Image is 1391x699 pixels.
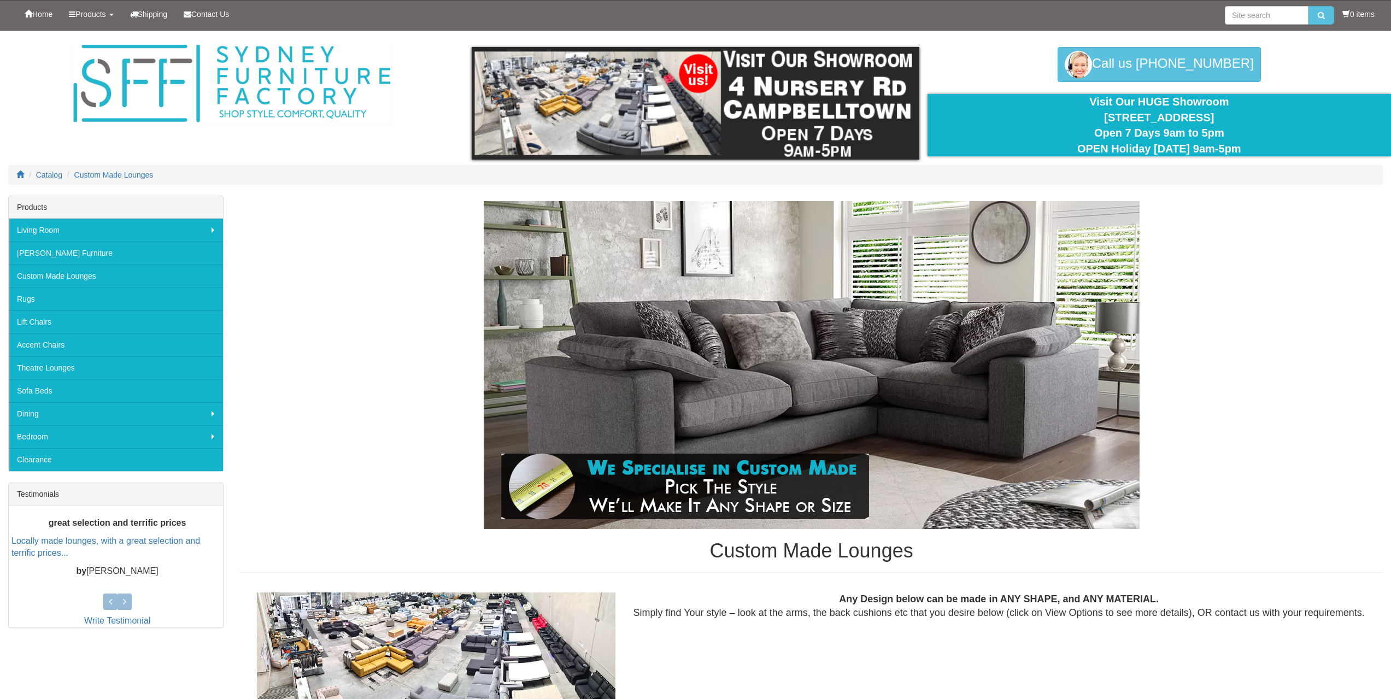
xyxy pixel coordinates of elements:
[175,1,237,28] a: Contact Us
[76,567,86,576] b: by
[936,94,1383,156] div: Visit Our HUGE Showroom [STREET_ADDRESS] Open 7 Days 9am to 5pm OPEN Holiday [DATE] 9am-5pm
[9,333,223,356] a: Accent Chairs
[9,265,223,287] a: Custom Made Lounges
[240,540,1383,562] h1: Custom Made Lounges
[9,219,223,242] a: Living Room
[11,566,223,578] p: [PERSON_NAME]
[49,518,186,527] b: great selection and terrific prices
[624,592,1374,620] div: Simply find Your style – look at the arms, the back cushions etc that you desire below (click on ...
[9,196,223,219] div: Products
[61,1,121,28] a: Products
[9,379,223,402] a: Sofa Beds
[68,42,396,126] img: Sydney Furniture Factory
[9,425,223,448] a: Bedroom
[9,242,223,265] a: [PERSON_NAME] Furniture
[1342,9,1375,20] li: 0 items
[472,47,919,160] img: showroom.gif
[122,1,176,28] a: Shipping
[9,310,223,333] a: Lift Chairs
[839,594,1159,604] b: Any Design below can be made in ANY SHAPE, and ANY MATERIAL.
[16,1,61,28] a: Home
[9,402,223,425] a: Dining
[484,201,1140,529] img: Custom Made Lounges
[9,483,223,506] div: Testimonials
[84,616,150,625] a: Write Testimonial
[191,10,229,19] span: Contact Us
[138,10,168,19] span: Shipping
[1225,6,1308,25] input: Site search
[9,287,223,310] a: Rugs
[9,448,223,471] a: Clearance
[75,10,105,19] span: Products
[32,10,52,19] span: Home
[74,171,154,179] a: Custom Made Lounges
[11,536,200,558] a: Locally made lounges, with a great selection and terrific prices...
[36,171,62,179] a: Catalog
[9,356,223,379] a: Theatre Lounges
